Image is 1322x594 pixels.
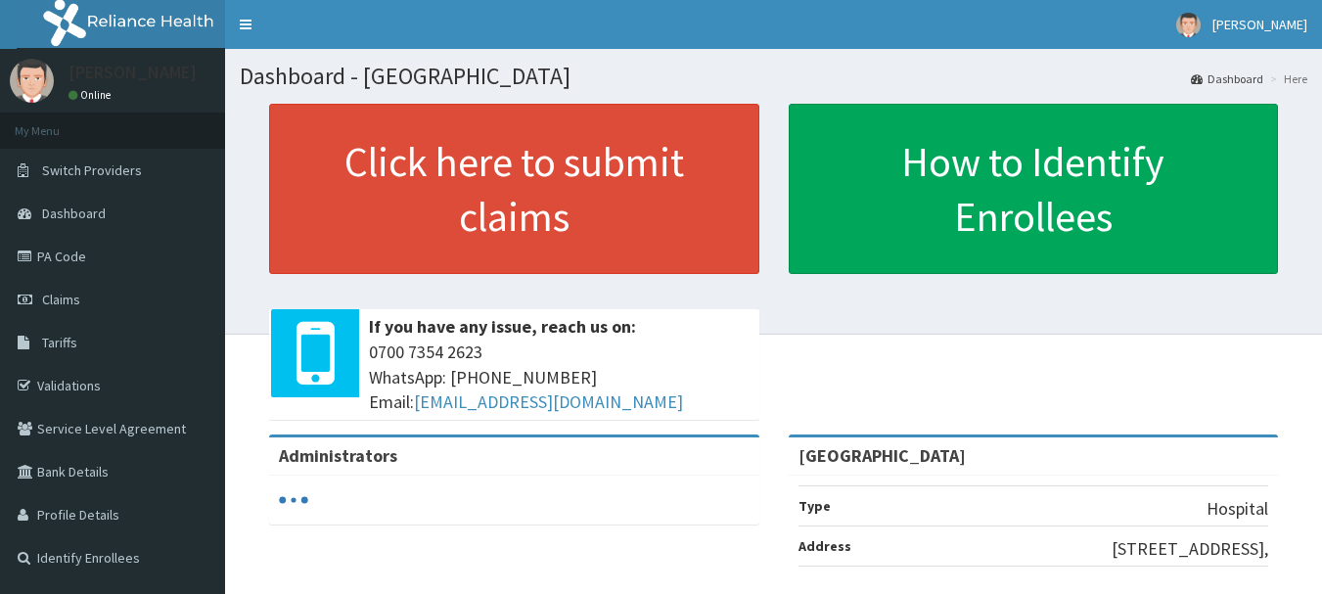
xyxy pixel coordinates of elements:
b: Address [798,537,851,555]
a: Dashboard [1191,70,1263,87]
b: Type [798,497,831,515]
span: 0700 7354 2623 WhatsApp: [PHONE_NUMBER] Email: [369,340,750,415]
img: User Image [1176,13,1201,37]
span: Switch Providers [42,161,142,179]
h1: Dashboard - [GEOGRAPHIC_DATA] [240,64,1307,89]
li: Here [1265,70,1307,87]
svg: audio-loading [279,485,308,515]
strong: [GEOGRAPHIC_DATA] [798,444,966,467]
a: How to Identify Enrollees [789,104,1279,274]
span: [PERSON_NAME] [1212,16,1307,33]
a: Online [68,88,115,102]
span: Tariffs [42,334,77,351]
span: Dashboard [42,205,106,222]
a: [EMAIL_ADDRESS][DOMAIN_NAME] [414,390,683,413]
p: [PERSON_NAME] [68,64,197,81]
img: User Image [10,59,54,103]
span: Claims [42,291,80,308]
a: Click here to submit claims [269,104,759,274]
p: [STREET_ADDRESS], [1112,536,1268,562]
p: Hospital [1207,496,1268,522]
b: Administrators [279,444,397,467]
b: If you have any issue, reach us on: [369,315,636,338]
